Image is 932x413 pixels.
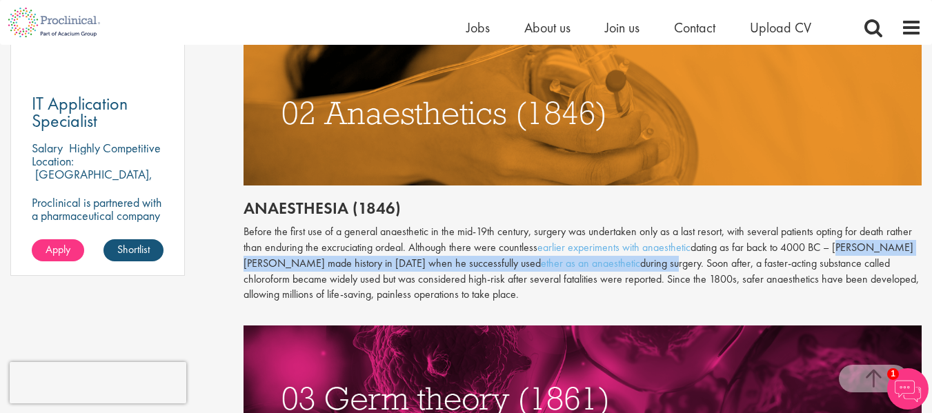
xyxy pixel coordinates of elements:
[32,95,163,130] a: IT Application Specialist
[750,19,811,37] a: Upload CV
[887,368,929,410] img: Chatbot
[541,256,640,270] a: ether as an anaesthetic
[32,166,152,195] p: [GEOGRAPHIC_DATA], [GEOGRAPHIC_DATA]
[46,242,70,256] span: Apply
[466,19,490,37] a: Jobs
[537,240,691,254] a: earlier experiments with anaesthetic
[69,140,161,156] p: Highly Competitive
[10,362,186,403] iframe: reCAPTCHA
[524,19,571,37] a: About us
[32,140,63,156] span: Salary
[32,153,74,169] span: Location:
[32,196,163,274] p: Proclinical is partnered with a pharmaceutical company seeking an IT Application Specialist to jo...
[674,19,715,37] a: Contact
[32,92,128,132] span: IT Application Specialist
[103,239,163,261] a: Shortlist
[32,239,84,261] a: Apply
[605,19,639,37] a: Join us
[244,199,922,217] h2: Anaesthesia (1846)
[244,224,922,303] p: Before the first use of a general anaesthetic in the mid-19th century, surgery was undertaken onl...
[887,368,899,380] span: 1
